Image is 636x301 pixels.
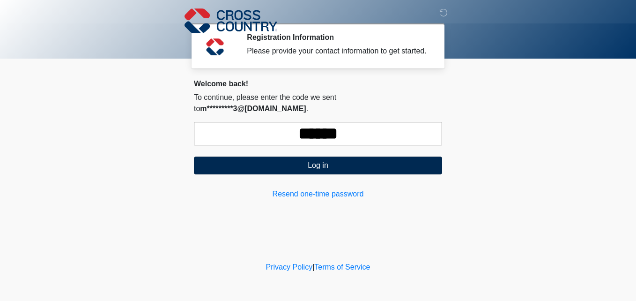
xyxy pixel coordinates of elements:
[194,188,442,200] a: Resend one-time password
[314,263,370,271] a: Terms of Service
[185,7,277,34] img: Cross Country Logo
[194,92,442,114] p: To continue, please enter the code we sent to .
[266,263,313,271] a: Privacy Policy
[194,157,442,174] button: Log in
[247,45,428,57] div: Please provide your contact information to get started.
[201,33,229,61] img: Agent Avatar
[194,79,442,88] h2: Welcome back!
[312,263,314,271] a: |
